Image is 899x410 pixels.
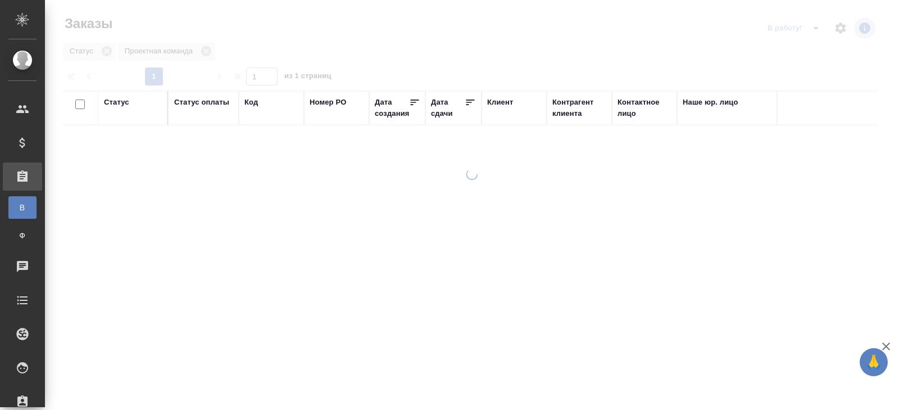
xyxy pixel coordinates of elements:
div: Клиент [487,97,513,108]
div: Дата сдачи [431,97,465,119]
div: Номер PO [310,97,346,108]
span: В [14,202,31,213]
div: Контрагент клиента [552,97,606,119]
div: Дата создания [375,97,409,119]
span: Ф [14,230,31,241]
a: В [8,196,37,219]
div: Статус [104,97,129,108]
div: Наше юр. лицо [683,97,738,108]
div: Статус оплаты [174,97,229,108]
div: Контактное лицо [618,97,671,119]
button: 🙏 [860,348,888,376]
span: 🙏 [864,350,883,374]
div: Код [244,97,258,108]
a: Ф [8,224,37,247]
